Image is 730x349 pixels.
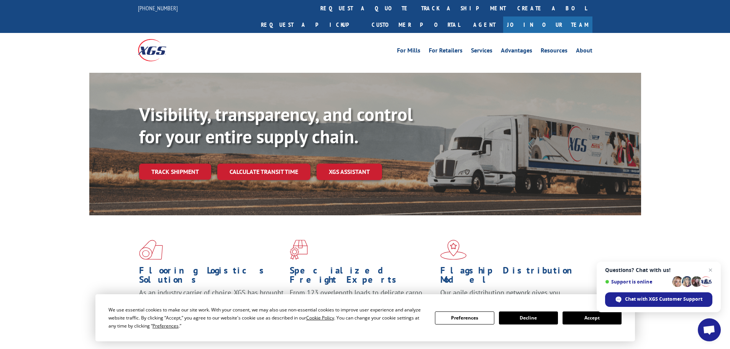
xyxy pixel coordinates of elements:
img: xgs-icon-total-supply-chain-intelligence-red [139,240,163,260]
span: Chat with XGS Customer Support [625,296,702,303]
a: Resources [541,48,568,56]
span: Questions? Chat with us! [605,267,712,273]
p: From 123 overlength loads to delicate cargo, our experienced staff knows the best way to move you... [290,288,435,322]
div: We use essential cookies to make our site work. With your consent, we may also use non-essential ... [108,306,426,330]
span: Close chat [706,265,715,275]
span: As an industry carrier of choice, XGS has brought innovation and dedication to flooring logistics... [139,288,284,315]
span: Support is online [605,279,669,285]
a: [PHONE_NUMBER] [138,4,178,12]
button: Decline [499,311,558,324]
b: Visibility, transparency, and control for your entire supply chain. [139,102,413,148]
span: Preferences [153,323,179,329]
span: Our agile distribution network gives you nationwide inventory management on demand. [440,288,581,306]
a: Track shipment [139,164,211,180]
a: Join Our Team [503,16,592,33]
div: Open chat [698,318,721,341]
div: Chat with XGS Customer Support [605,292,712,307]
a: Agent [466,16,503,33]
button: Accept [563,311,622,324]
img: xgs-icon-focused-on-flooring-red [290,240,308,260]
h1: Flagship Distribution Model [440,266,585,288]
a: XGS ASSISTANT [317,164,382,180]
span: Cookie Policy [306,315,334,321]
a: Advantages [501,48,532,56]
a: Services [471,48,492,56]
a: About [576,48,592,56]
a: For Retailers [429,48,463,56]
a: Customer Portal [366,16,466,33]
a: Calculate transit time [217,164,310,180]
div: Cookie Consent Prompt [95,294,635,341]
h1: Flooring Logistics Solutions [139,266,284,288]
a: For Mills [397,48,420,56]
h1: Specialized Freight Experts [290,266,435,288]
a: Request a pickup [255,16,366,33]
img: xgs-icon-flagship-distribution-model-red [440,240,467,260]
button: Preferences [435,311,494,324]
